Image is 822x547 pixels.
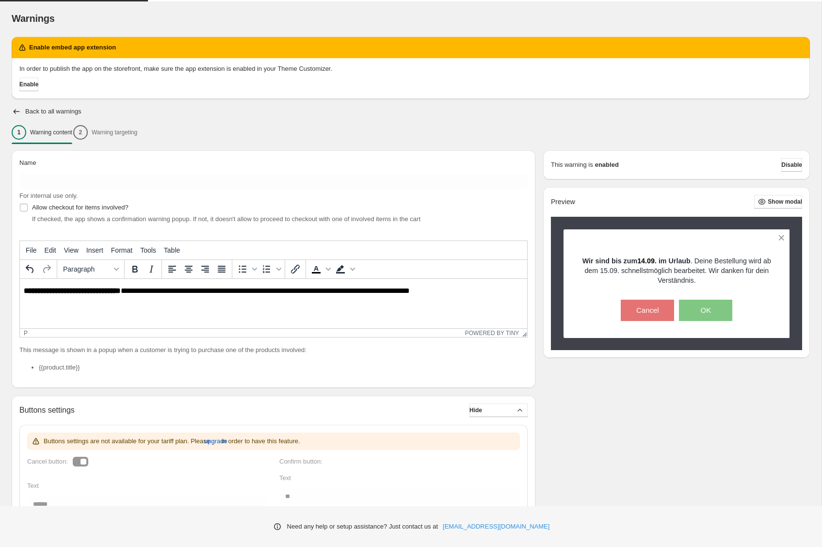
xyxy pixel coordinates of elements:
strong: enabled [595,160,619,170]
div: Bullet list [234,261,258,277]
span: Insert [86,246,103,254]
span: Name [19,159,36,166]
strong: Wir sind bis zum . im Urlaub [582,257,691,265]
button: OK [679,300,732,321]
p: Warning content [30,129,72,136]
div: Text color [308,261,332,277]
button: Undo [22,261,38,277]
div: p [24,330,28,337]
h2: Buttons settings [19,405,75,415]
button: Show modal [754,195,802,209]
button: 1Warning content [12,122,72,143]
button: Hide [469,403,528,417]
button: Formats [59,261,122,277]
li: {{product.title}} [39,363,528,372]
div: Background color [332,261,356,277]
button: Insert/edit link [287,261,304,277]
button: Align center [180,261,197,277]
iframe: Rich Text Area [20,279,527,328]
p: In order to publish the app on the storefront, make sure the app extension is enabled in your The... [19,64,802,74]
button: Cancel [621,300,674,321]
button: Align right [197,261,213,277]
h2: Back to all warnings [25,108,81,115]
p: This warning is [551,160,593,170]
span: For internal use only. [19,192,78,199]
button: Justify [213,261,230,277]
span: Disable [781,161,802,169]
div: 1 [12,125,26,140]
p: . Deine Bestellung wird ab dem 15.09. schnellstmöglich bearbeitet. Wir danken für dein Verständnis. [580,256,773,285]
div: Numbered list [258,261,283,277]
button: Enable [19,78,38,91]
span: upgrade [204,436,227,446]
button: upgrade [204,434,227,449]
button: Redo [38,261,55,277]
h2: Enable embed app extension [29,43,116,52]
span: Warnings [12,13,55,24]
span: Edit [45,246,56,254]
span: Tools [140,246,156,254]
span: View [64,246,79,254]
span: 14.09 [637,257,655,265]
button: Italic [143,261,160,277]
span: File [26,246,37,254]
button: Align left [164,261,180,277]
span: Paragraph [63,265,111,273]
span: Format [111,246,132,254]
span: Allow checkout for items involved? [32,204,129,211]
p: This message is shown in a popup when a customer is trying to purchase one of the products involved: [19,345,528,355]
span: Hide [469,406,482,414]
p: Buttons settings are not available for your tariff plan. Please in order to have this feature. [44,436,300,446]
span: If checked, the app shows a confirmation warning popup. If not, it doesn't allow to proceed to ch... [32,215,420,223]
span: Table [164,246,180,254]
button: Bold [127,261,143,277]
button: Disable [781,158,802,172]
span: Show modal [768,198,802,206]
div: Resize [519,329,527,337]
a: Powered by Tiny [465,330,519,337]
a: [EMAIL_ADDRESS][DOMAIN_NAME] [443,522,549,531]
h2: Preview [551,198,575,206]
span: Enable [19,80,38,88]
